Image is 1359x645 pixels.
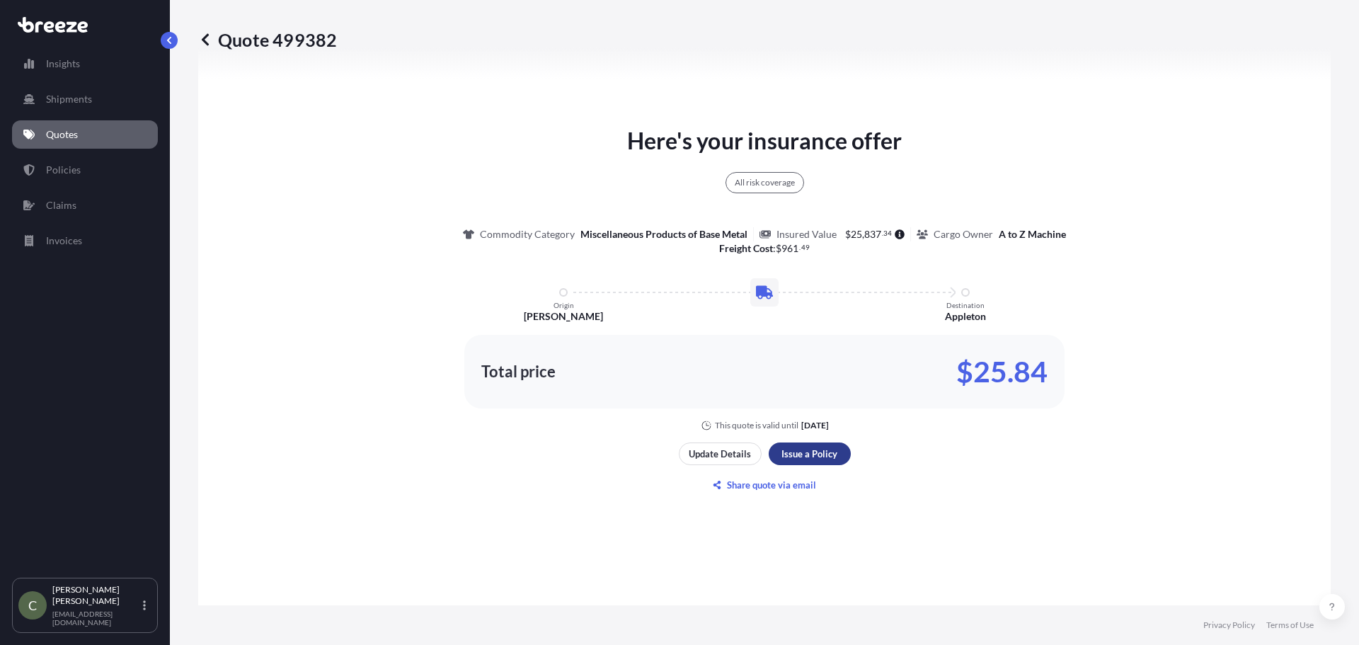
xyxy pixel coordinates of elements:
p: Destination [946,301,985,309]
p: $25.84 [956,360,1048,383]
span: . [882,231,883,236]
p: Appleton [945,309,986,324]
button: Issue a Policy [769,443,851,465]
p: Here's your insurance offer [627,124,902,158]
span: . [799,245,801,250]
p: A to Z Machine [999,227,1066,241]
button: Share quote via email [679,474,851,496]
span: 34 [883,231,892,236]
p: Quote 499382 [198,28,337,51]
span: 837 [864,229,881,239]
p: Claims [46,198,76,212]
button: Update Details [679,443,762,465]
p: Invoices [46,234,82,248]
p: Share quote via email [727,478,816,492]
a: Invoices [12,227,158,255]
a: Shipments [12,85,158,113]
p: [EMAIL_ADDRESS][DOMAIN_NAME] [52,610,140,627]
p: Issue a Policy [781,447,837,461]
a: Insights [12,50,158,78]
p: Cargo Owner [934,227,993,241]
span: C [28,598,37,612]
div: All risk coverage [726,172,804,193]
p: Insights [46,57,80,71]
a: Policies [12,156,158,184]
p: This quote is valid until [715,420,798,431]
p: [DATE] [801,420,829,431]
span: $ [776,244,781,253]
span: 961 [781,244,798,253]
p: : [719,241,810,256]
span: 25 [851,229,862,239]
a: Claims [12,191,158,219]
p: Update Details [689,447,751,461]
p: Shipments [46,92,92,106]
p: [PERSON_NAME] [524,309,603,324]
p: Miscellaneous Products of Base Metal [580,227,747,241]
p: Total price [481,365,556,379]
span: , [862,229,864,239]
span: 49 [801,245,810,250]
a: Quotes [12,120,158,149]
span: $ [845,229,851,239]
p: Policies [46,163,81,177]
p: Origin [554,301,574,309]
b: Freight Cost [719,242,773,254]
p: Commodity Category [480,227,575,241]
a: Privacy Policy [1203,620,1255,631]
a: Terms of Use [1266,620,1314,631]
p: Insured Value [776,227,837,241]
p: [PERSON_NAME] [PERSON_NAME] [52,584,140,607]
p: Quotes [46,127,78,142]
